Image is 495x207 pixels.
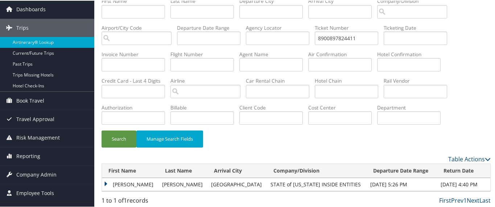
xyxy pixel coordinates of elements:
[246,24,315,31] label: Agency Locator
[367,163,437,177] th: Departure Date Range: activate to sort column descending
[102,163,158,177] th: First Name: activate to sort column ascending
[158,163,207,177] th: Last Name: activate to sort column ascending
[16,165,57,183] span: Company Admin
[16,91,44,109] span: Book Travel
[467,196,479,204] a: Next
[267,177,367,190] td: STATE of [US_STATE] INSIDE ENTITIES
[377,103,446,111] label: Department
[246,76,315,84] label: Car Rental Chain
[207,177,267,190] td: [GEOGRAPHIC_DATA]
[170,103,239,111] label: Billable
[16,146,40,165] span: Reporting
[102,103,170,111] label: Authorization
[439,196,451,204] a: First
[170,50,239,57] label: Flight Number
[463,196,467,204] a: 1
[102,130,136,147] button: Search
[437,177,490,190] td: [DATE] 4:40 PM
[102,76,170,84] label: Credit Card - Last 4 Digits
[102,177,158,190] td: [PERSON_NAME]
[102,24,177,31] label: Airport/City Code
[136,130,203,147] button: Manage Search Fields
[124,196,127,204] span: 1
[479,196,491,204] a: Last
[158,177,207,190] td: [PERSON_NAME]
[16,128,60,146] span: Risk Management
[367,177,437,190] td: [DATE] 5:26 PM
[16,183,54,202] span: Employee Tools
[437,163,490,177] th: Return Date: activate to sort column ascending
[377,50,446,57] label: Hotel Confirmation
[308,50,377,57] label: Air Confirmation
[451,196,463,204] a: Prev
[308,103,377,111] label: Cost Center
[384,76,453,84] label: Rail Vendor
[170,76,246,84] label: Airline
[207,163,267,177] th: Arrival City: activate to sort column ascending
[239,103,308,111] label: Client Code
[102,50,170,57] label: Invoice Number
[448,154,491,162] a: Table Actions
[16,18,29,36] span: Trips
[315,24,384,31] label: Ticket Number
[177,24,246,31] label: Departure Date Range
[384,24,453,31] label: Ticketing Date
[315,76,384,84] label: Hotel Chain
[267,163,367,177] th: Company/Division
[16,109,54,128] span: Travel Approval
[239,50,308,57] label: Agent Name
